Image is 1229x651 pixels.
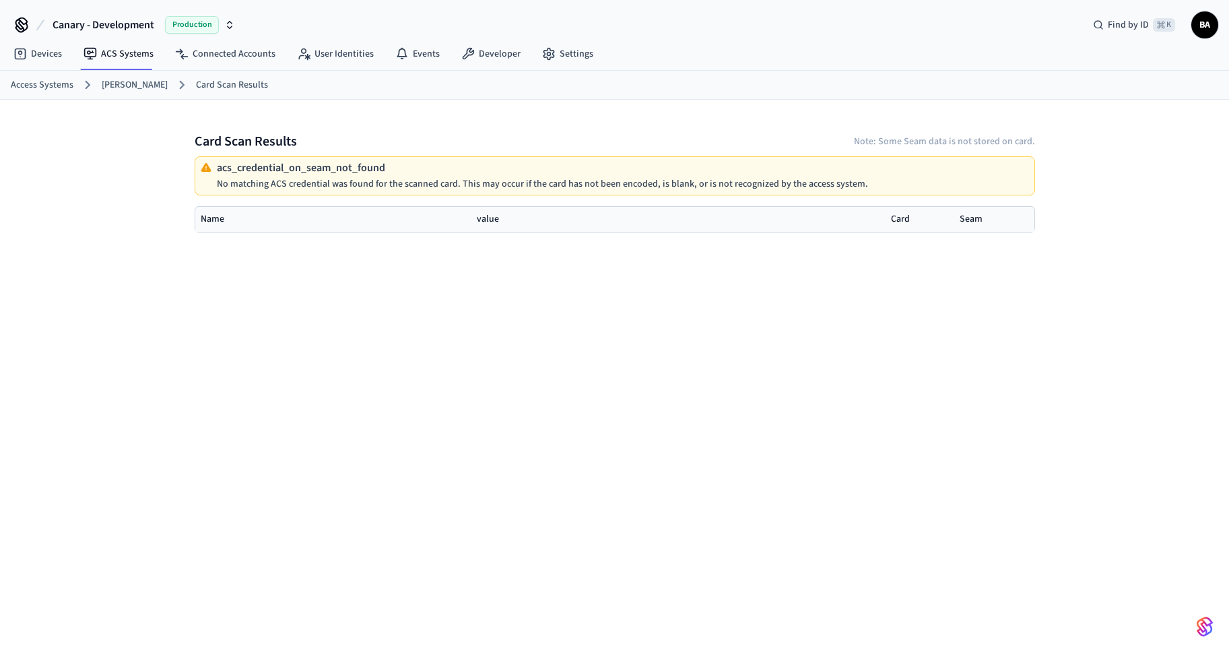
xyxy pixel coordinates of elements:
[286,42,385,66] a: User Identities
[102,78,168,92] a: [PERSON_NAME]
[531,42,604,66] a: Settings
[11,78,73,92] a: Access Systems
[451,42,531,66] a: Developer
[201,212,477,226] p: Name
[1153,18,1175,32] span: ⌘ K
[1082,13,1186,37] div: Find by ID⌘ K
[854,135,1035,148] p: Note: Some Seam data is not stored on card.
[196,78,268,92] a: Card Scan Results
[1197,616,1213,638] img: SeamLogoGradient.69752ec5.svg
[217,162,868,173] p: acs_credential_on_seam_not_found
[73,42,164,66] a: ACS Systems
[1191,11,1218,38] button: BA
[1193,13,1217,37] span: BA
[164,42,286,66] a: Connected Accounts
[217,179,868,189] p: No matching ACS credential was found for the scanned card. This may occur if the card has not bee...
[1108,18,1149,32] span: Find by ID
[53,17,154,33] span: Canary - Development
[3,42,73,66] a: Devices
[385,42,451,66] a: Events
[477,212,891,226] p: value
[165,16,219,34] span: Production
[891,212,960,226] p: Card
[960,212,1029,226] p: Seam
[195,132,297,151] h1: Card Scan Results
